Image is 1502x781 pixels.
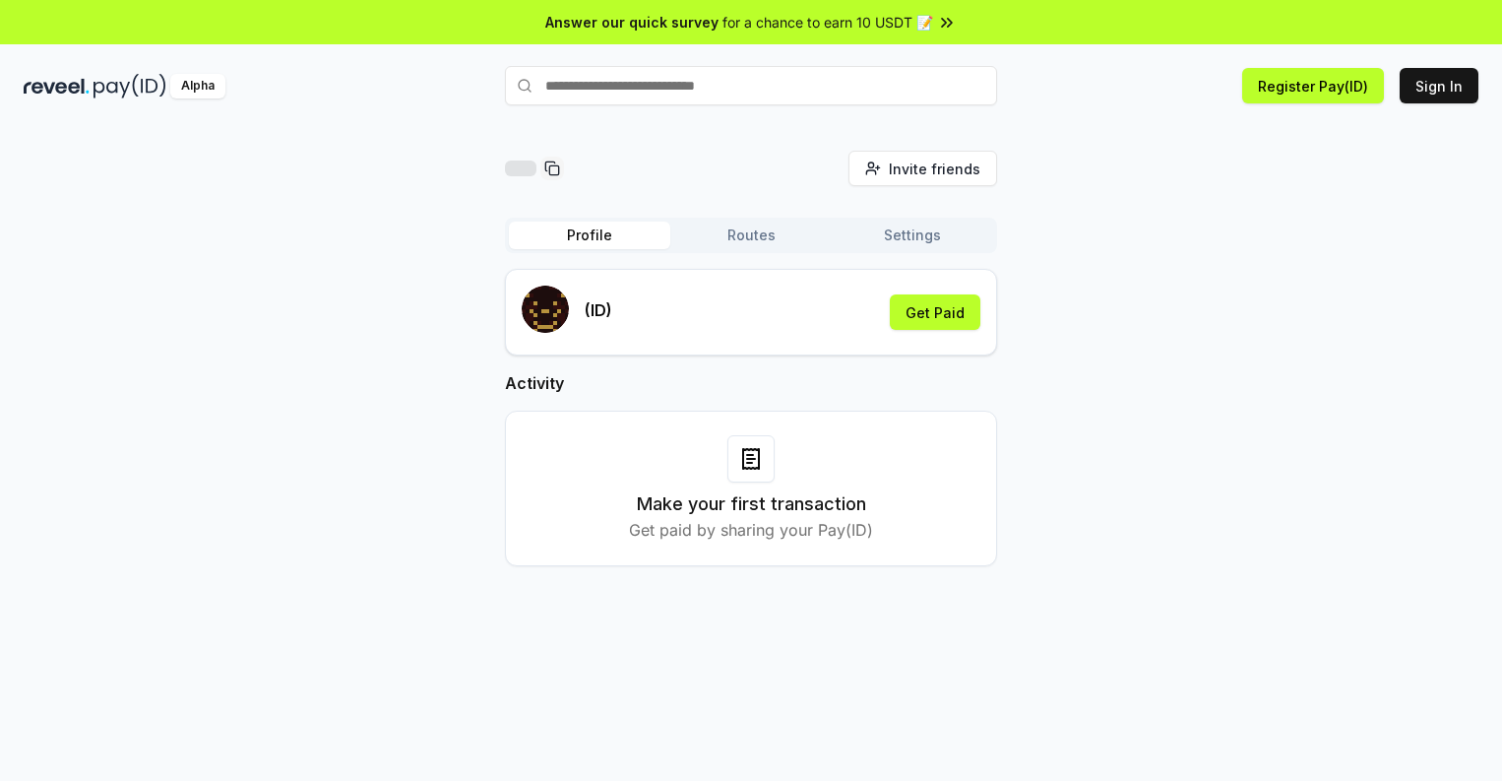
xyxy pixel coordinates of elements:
[889,159,980,179] span: Invite friends
[170,74,225,98] div: Alpha
[637,490,866,518] h3: Make your first transaction
[670,222,832,249] button: Routes
[24,74,90,98] img: reveel_dark
[585,298,612,322] p: (ID)
[94,74,166,98] img: pay_id
[505,371,997,395] h2: Activity
[848,151,997,186] button: Invite friends
[545,12,719,33] span: Answer our quick survey
[509,222,670,249] button: Profile
[629,518,873,542] p: Get paid by sharing your Pay(ID)
[890,294,980,330] button: Get Paid
[1242,68,1384,103] button: Register Pay(ID)
[1400,68,1478,103] button: Sign In
[722,12,933,33] span: for a chance to earn 10 USDT 📝
[832,222,993,249] button: Settings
